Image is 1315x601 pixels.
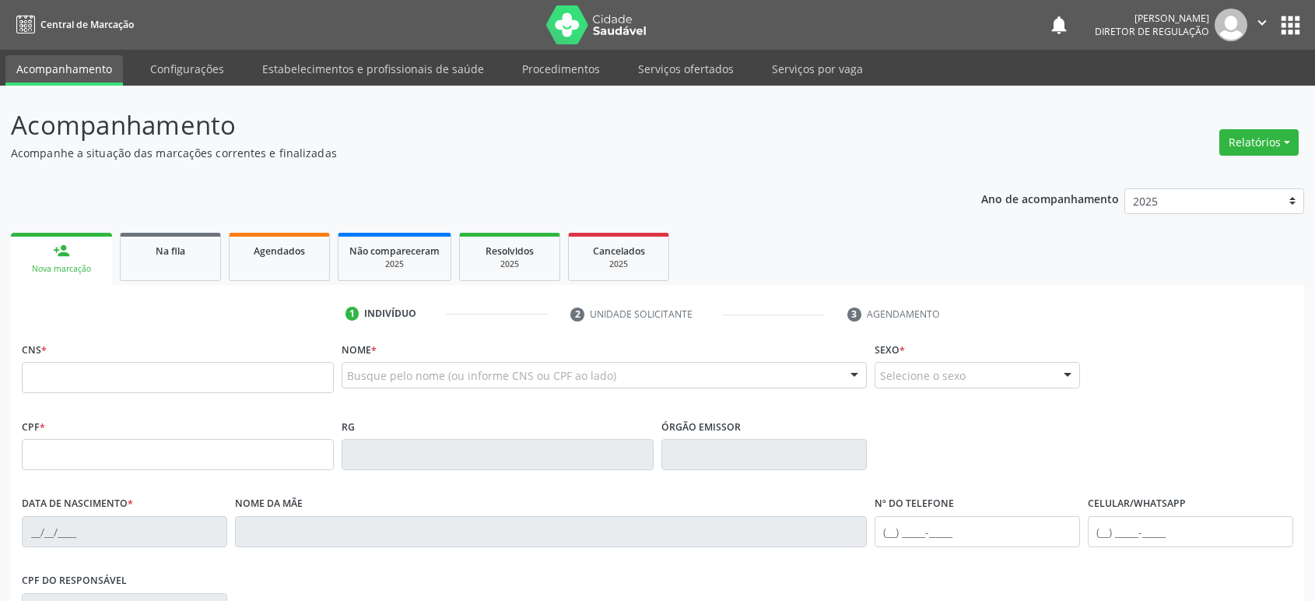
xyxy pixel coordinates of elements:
span: Central de Marcação [40,18,134,31]
span: Diretor de regulação [1095,25,1209,38]
a: Serviços ofertados [627,55,745,83]
div: Nova marcação [22,263,101,275]
input: __/__/____ [22,516,227,547]
input: (__) _____-_____ [875,516,1080,547]
span: Selecione o sexo [880,367,966,384]
div: person_add [53,242,70,259]
label: CPF [22,415,45,439]
button: Relatórios [1219,129,1299,156]
span: Agendados [254,244,305,258]
button:  [1247,9,1277,41]
div: 2025 [471,258,549,270]
label: Nome [342,338,377,362]
a: Serviços por vaga [761,55,874,83]
img: img [1215,9,1247,41]
div: Indivíduo [364,307,416,321]
input: (__) _____-_____ [1088,516,1293,547]
a: Acompanhamento [5,55,123,86]
span: Na fila [156,244,185,258]
label: Órgão emissor [661,415,741,439]
span: Não compareceram [349,244,440,258]
div: 2025 [580,258,657,270]
a: Configurações [139,55,235,83]
a: Procedimentos [511,55,611,83]
button: notifications [1048,14,1070,36]
label: RG [342,415,355,439]
label: Sexo [875,338,905,362]
a: Estabelecimentos e profissionais de saúde [251,55,495,83]
button: apps [1277,12,1304,39]
label: Data de nascimento [22,492,133,516]
label: Nome da mãe [235,492,303,516]
div: 2025 [349,258,440,270]
label: CNS [22,338,47,362]
a: Central de Marcação [11,12,134,37]
div: 1 [345,307,359,321]
label: Celular/WhatsApp [1088,492,1186,516]
span: Busque pelo nome (ou informe CNS ou CPF ao lado) [347,367,616,384]
p: Ano de acompanhamento [981,188,1119,208]
label: CPF do responsável [22,569,127,593]
div: [PERSON_NAME] [1095,12,1209,25]
p: Acompanhe a situação das marcações correntes e finalizadas [11,145,916,161]
label: Nº do Telefone [875,492,954,516]
span: Resolvidos [486,244,534,258]
p: Acompanhamento [11,106,916,145]
i:  [1254,14,1271,31]
span: Cancelados [593,244,645,258]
